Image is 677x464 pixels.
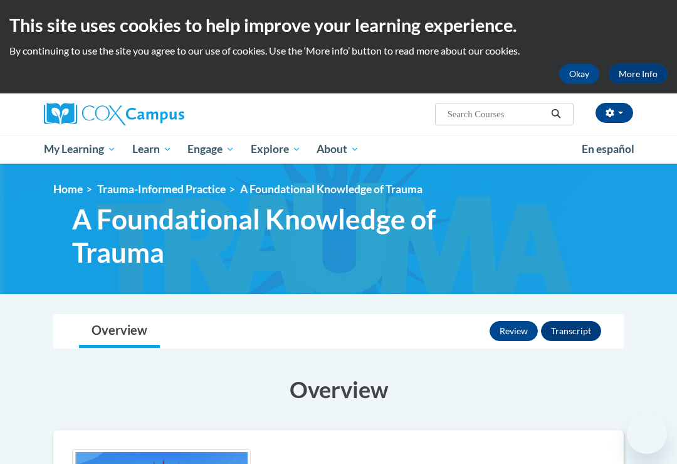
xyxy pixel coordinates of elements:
[53,182,83,196] a: Home
[53,374,624,405] h3: Overview
[44,142,116,157] span: My Learning
[9,13,668,38] h2: This site uses cookies to help improve your learning experience.
[243,135,309,164] a: Explore
[132,142,172,157] span: Learn
[179,135,243,164] a: Engage
[97,182,226,196] a: Trauma-Informed Practice
[44,103,228,125] a: Cox Campus
[187,142,234,157] span: Engage
[124,135,180,164] a: Learn
[44,103,184,125] img: Cox Campus
[627,414,667,454] iframe: Button to launch messaging window
[609,64,668,84] a: More Info
[317,142,359,157] span: About
[490,321,538,341] button: Review
[547,107,565,122] button: Search
[72,203,495,269] span: A Foundational Knowledge of Trauma
[9,44,668,58] p: By continuing to use the site you agree to our use of cookies. Use the ‘More info’ button to read...
[446,107,547,122] input: Search Courses
[582,142,634,156] span: En español
[574,136,643,162] a: En español
[79,315,160,348] a: Overview
[596,103,633,123] button: Account Settings
[559,64,599,84] button: Okay
[240,182,422,196] span: A Foundational Knowledge of Trauma
[36,135,124,164] a: My Learning
[309,135,368,164] a: About
[251,142,301,157] span: Explore
[541,321,601,341] button: Transcript
[34,135,643,164] div: Main menu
